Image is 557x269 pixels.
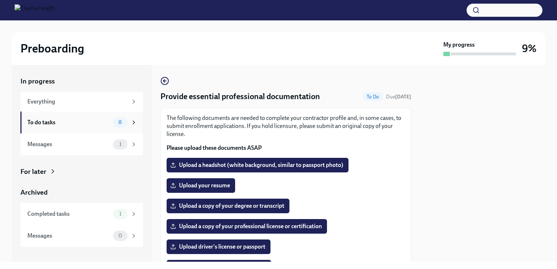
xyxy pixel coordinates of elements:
h4: Provide essential professional documentation [160,91,320,102]
a: Messages0 [20,225,143,247]
strong: My progress [443,41,475,49]
div: Completed tasks [27,210,110,218]
h3: 9% [522,42,537,55]
span: To Do [362,94,383,100]
h2: Preboarding [20,41,84,56]
div: To do tasks [27,118,110,126]
a: To do tasks8 [20,112,143,133]
div: Messages [27,232,110,240]
strong: Please upload these documents ASAP [167,144,262,151]
span: Upload driver's license or passport [172,243,265,250]
a: Archived [20,188,143,197]
span: 0 [114,233,126,238]
span: Upload a copy of your professional license or certification [172,223,322,230]
label: Upload a copy of your degree or transcript [167,199,289,213]
span: Due [386,94,411,100]
label: Upload a headshot (white background, similar to passport photo) [167,158,348,172]
img: CharlieHealth [15,4,55,16]
span: August 24th, 2025 09:00 [386,93,411,100]
a: For later [20,167,143,176]
a: In progress [20,77,143,86]
label: Upload your resume [167,178,235,193]
strong: [DATE] [395,94,411,100]
a: Messages1 [20,133,143,155]
span: 8 [114,120,126,125]
div: Messages [27,140,110,148]
label: Upload driver's license or passport [167,239,270,254]
span: 1 [115,211,126,217]
a: Everything [20,92,143,112]
a: Completed tasks1 [20,203,143,225]
div: Everything [27,98,128,106]
p: The following documents are needed to complete your contractor profile and, in some cases, to sub... [167,114,405,138]
span: Upload a headshot (white background, similar to passport photo) [172,161,343,169]
span: 1 [115,141,126,147]
label: Upload a copy of your professional license or certification [167,219,327,234]
div: For later [20,167,46,176]
span: Upload your resume [172,182,230,189]
span: Upload a copy of your degree or transcript [172,202,284,210]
